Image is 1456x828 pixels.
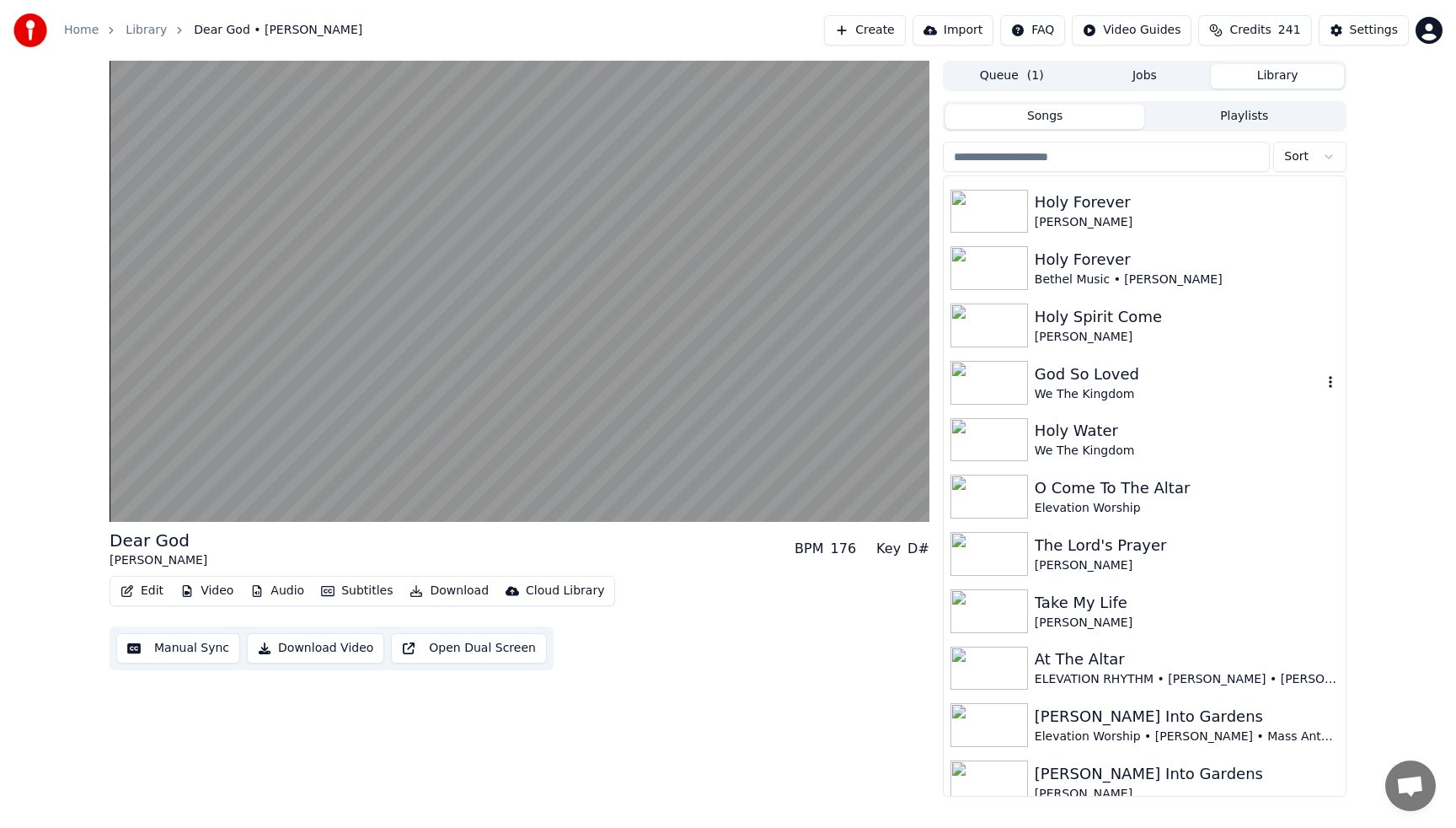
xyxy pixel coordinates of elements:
[1035,329,1339,346] div: [PERSON_NAME]
[1035,615,1339,632] div: [PERSON_NAME]
[1035,443,1339,460] div: We The Kingdom
[391,633,547,664] button: Open Dual Screen
[1035,214,1339,231] div: [PERSON_NAME]
[1035,419,1339,443] div: Holy Water
[110,552,207,569] div: [PERSON_NAME]
[1144,105,1344,129] button: Playlists
[1035,363,1322,386] div: God So Loved
[1000,15,1065,46] button: FAQ
[876,539,901,559] div: Key
[13,13,47,47] img: youka
[194,22,362,39] span: Dear God • [PERSON_NAME]
[1035,476,1339,500] div: O Come To The Altar
[526,583,604,599] div: Cloud Library
[247,633,384,664] button: Download Video
[174,579,240,603] button: Video
[1350,22,1398,39] div: Settings
[1035,534,1339,557] div: The Lord's Prayer
[114,579,170,603] button: Edit
[1035,305,1339,329] div: Holy Spirit Come
[1278,22,1301,39] span: 241
[1385,761,1436,811] div: Open chat
[1229,22,1271,39] span: Credits
[831,539,857,559] div: 176
[1035,557,1339,574] div: [PERSON_NAME]
[314,579,399,603] button: Subtitles
[403,579,495,603] button: Download
[1319,15,1409,46] button: Settings
[1035,500,1339,517] div: Elevation Worship
[945,64,1079,89] button: Queue
[1035,705,1339,729] div: [PERSON_NAME] Into Gardens
[116,633,240,664] button: Manual Sync
[110,529,207,552] div: Dear God
[64,22,362,39] nav: breadcrumb
[907,539,929,559] div: D#
[1035,591,1339,615] div: Take My Life
[913,15,993,46] button: Import
[1035,762,1339,786] div: [PERSON_NAME] Into Gardens
[126,22,167,39] a: Library
[1035,191,1339,214] div: Holy Forever
[1035,272,1339,288] div: Bethel Music • [PERSON_NAME]
[1072,15,1191,46] button: Video Guides
[1035,386,1322,403] div: We The Kingdom
[1035,248,1339,272] div: Holy Forever
[64,22,99,39] a: Home
[1211,64,1344,89] button: Library
[244,579,311,603] button: Audio
[1284,148,1309,165] span: Sort
[824,15,906,46] button: Create
[945,105,1145,129] button: Songs
[1035,648,1339,671] div: At The Altar
[1035,671,1339,688] div: ELEVATION RHYTHM • [PERSON_NAME] • [PERSON_NAME]
[1198,15,1311,46] button: Credits241
[795,539,823,559] div: BPM
[1035,786,1339,803] div: [PERSON_NAME]
[1079,64,1212,89] button: Jobs
[1035,729,1339,745] div: Elevation Worship • [PERSON_NAME] • Mass Anthem • Anthem Worship
[1027,67,1044,84] span: ( 1 )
